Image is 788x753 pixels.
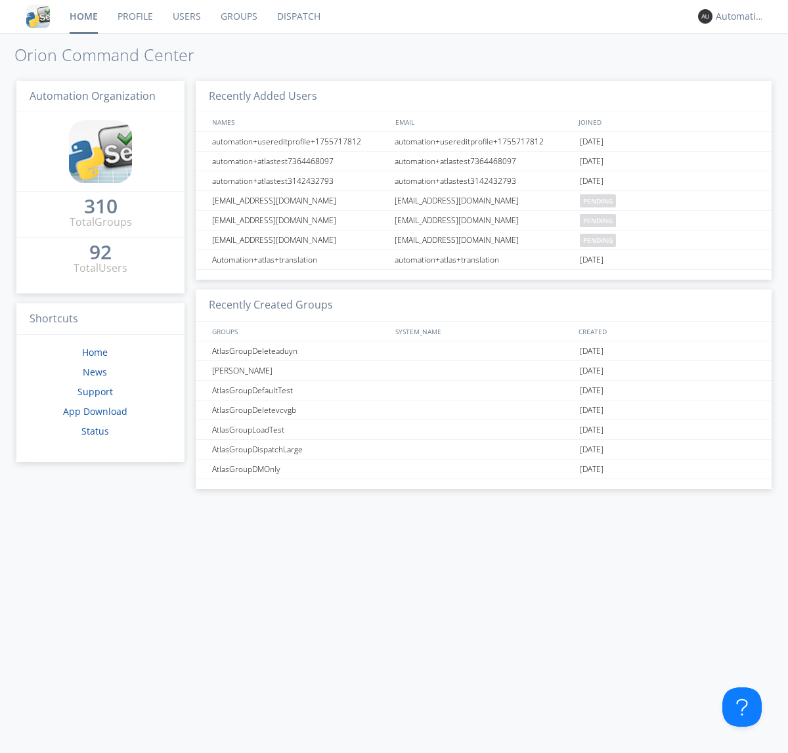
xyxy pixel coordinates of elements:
h3: Recently Created Groups [196,290,772,322]
img: cddb5a64eb264b2086981ab96f4c1ba7 [69,120,132,183]
a: [EMAIL_ADDRESS][DOMAIN_NAME][EMAIL_ADDRESS][DOMAIN_NAME]pending [196,230,772,250]
span: [DATE] [580,152,603,171]
div: [EMAIL_ADDRESS][DOMAIN_NAME] [209,211,391,230]
span: [DATE] [580,420,603,440]
span: pending [580,234,616,247]
div: SYSTEM_NAME [392,322,575,341]
a: 310 [84,200,118,215]
div: AtlasGroupDMOnly [209,460,391,479]
span: [DATE] [580,132,603,152]
a: Home [82,346,108,358]
div: automation+usereditprofile+1755717812 [391,132,577,151]
span: [DATE] [580,460,603,479]
div: automation+atlastest3142432793 [209,171,391,190]
h3: Recently Added Users [196,81,772,113]
a: AtlasGroupDeletevcvgb[DATE] [196,400,772,420]
a: AtlasGroupLoadTest[DATE] [196,420,772,440]
div: GROUPS [209,322,389,341]
h3: Shortcuts [16,303,185,335]
div: [EMAIL_ADDRESS][DOMAIN_NAME] [209,191,391,210]
div: AtlasGroupDispatchLarge [209,440,391,459]
div: Automation+atlas+translation [209,250,391,269]
div: NAMES [209,112,389,131]
a: App Download [63,405,127,418]
a: AtlasGroupDispatchLarge[DATE] [196,440,772,460]
div: automation+atlastest3142432793 [391,171,577,190]
a: [PERSON_NAME][DATE] [196,361,772,381]
span: [DATE] [580,250,603,270]
span: [DATE] [580,381,603,400]
div: automation+atlastest7364468097 [209,152,391,171]
img: cddb5a64eb264b2086981ab96f4c1ba7 [26,5,50,28]
a: [EMAIL_ADDRESS][DOMAIN_NAME][EMAIL_ADDRESS][DOMAIN_NAME]pending [196,211,772,230]
a: automation+atlastest3142432793automation+atlastest3142432793[DATE] [196,171,772,191]
div: EMAIL [392,112,575,131]
span: pending [580,194,616,207]
div: [EMAIL_ADDRESS][DOMAIN_NAME] [391,230,577,249]
div: [EMAIL_ADDRESS][DOMAIN_NAME] [391,211,577,230]
span: [DATE] [580,361,603,381]
img: 373638.png [698,9,712,24]
div: AtlasGroupDeleteaduyn [209,341,391,360]
div: Total Users [74,261,127,276]
a: Automation+atlas+translationautomation+atlas+translation[DATE] [196,250,772,270]
span: [DATE] [580,171,603,191]
div: AtlasGroupLoadTest [209,420,391,439]
span: pending [580,214,616,227]
span: [DATE] [580,341,603,361]
a: 92 [89,246,112,261]
div: Total Groups [70,215,132,230]
div: [EMAIL_ADDRESS][DOMAIN_NAME] [209,230,391,249]
div: CREATED [575,322,759,341]
a: Support [77,385,113,398]
span: [DATE] [580,400,603,420]
div: [PERSON_NAME] [209,361,391,380]
a: [EMAIL_ADDRESS][DOMAIN_NAME][EMAIL_ADDRESS][DOMAIN_NAME]pending [196,191,772,211]
div: 310 [84,200,118,213]
a: News [83,366,107,378]
span: [DATE] [580,440,603,460]
a: AtlasGroupDMOnly[DATE] [196,460,772,479]
a: AtlasGroupDefaultTest[DATE] [196,381,772,400]
div: AtlasGroupDeletevcvgb [209,400,391,420]
a: AtlasGroupDeleteaduyn[DATE] [196,341,772,361]
div: Automation+atlas0028 [716,10,765,23]
a: automation+usereditprofile+1755717812automation+usereditprofile+1755717812[DATE] [196,132,772,152]
a: Status [81,425,109,437]
a: automation+atlastest7364468097automation+atlastest7364468097[DATE] [196,152,772,171]
div: JOINED [575,112,759,131]
div: automation+usereditprofile+1755717812 [209,132,391,151]
div: 92 [89,246,112,259]
div: [EMAIL_ADDRESS][DOMAIN_NAME] [391,191,577,210]
div: automation+atlastest7364468097 [391,152,577,171]
iframe: Toggle Customer Support [722,687,762,727]
div: AtlasGroupDefaultTest [209,381,391,400]
span: Automation Organization [30,89,156,103]
div: automation+atlas+translation [391,250,577,269]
